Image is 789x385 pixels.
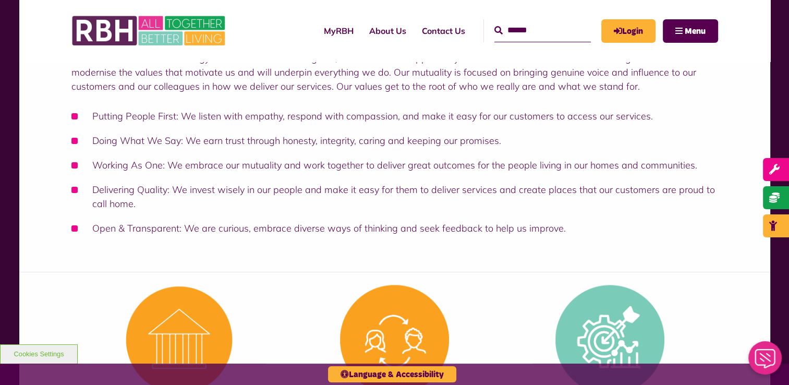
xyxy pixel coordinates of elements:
[663,19,718,43] button: Navigation
[71,183,718,211] li: Delivering Quality: We invest wisely in our people and make it easy for them to deliver services ...
[71,51,718,93] p: As we’ve refocused our strategy back to our core housing role, we’ve taken the opportunity to wor...
[601,19,656,43] a: MyRBH
[328,366,456,382] button: Language & Accessibility
[414,17,473,45] a: Contact Us
[71,158,718,172] li: Working As One: We embrace our mutuality and work together to deliver great outcomes for the peop...
[316,17,361,45] a: MyRBH
[361,17,414,45] a: About Us
[71,134,718,148] li: Doing What We Say: We earn trust through honesty, integrity, caring and keeping our promises.
[71,10,228,51] img: RBH
[742,338,789,385] iframe: Netcall Web Assistant for live chat
[494,19,591,42] input: Search
[71,109,718,123] li: Putting People First: We listen with empathy, respond with compassion, and make it easy for our c...
[685,27,706,35] span: Menu
[71,221,718,235] li: Open & Transparent: We are curious, embrace diverse ways of thinking and seek feedback to help us...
